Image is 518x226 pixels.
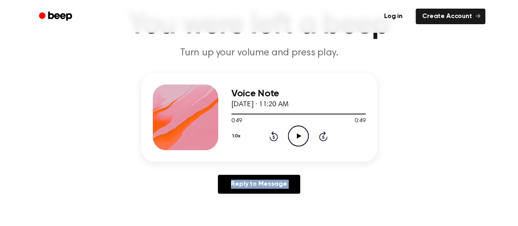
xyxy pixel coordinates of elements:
span: 0:49 [231,117,242,126]
a: Beep [33,9,79,25]
h3: Voice Note [231,88,366,99]
button: 1.0x [231,129,244,143]
a: Log in [376,7,411,26]
span: 0:49 [355,117,365,126]
p: Turn up your volume and press play. [102,46,416,60]
a: Create Account [416,9,485,24]
span: [DATE] · 11:20 AM [231,101,289,108]
a: Reply to Message [218,175,300,194]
